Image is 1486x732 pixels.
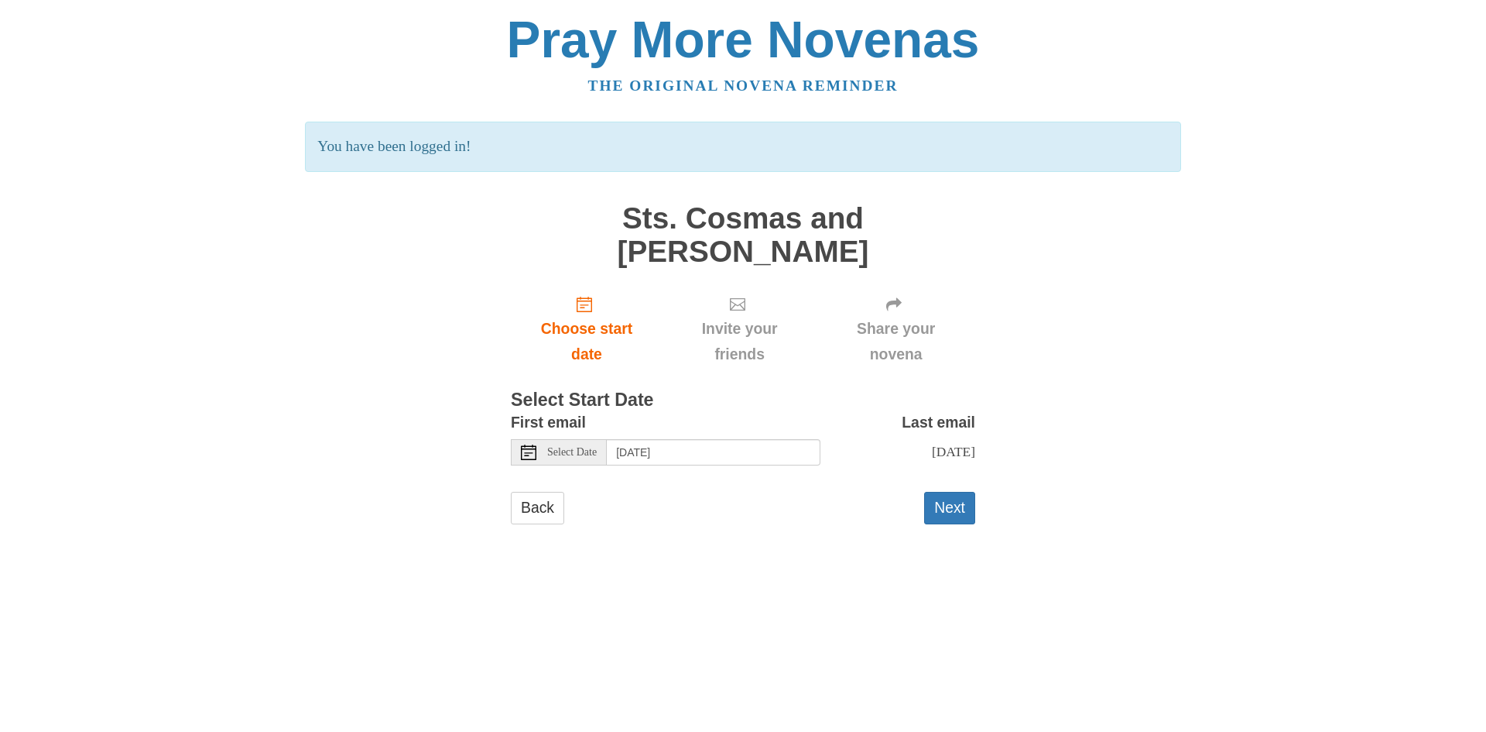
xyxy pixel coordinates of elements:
[526,316,647,367] span: Choose start date
[511,390,975,411] h3: Select Start Date
[511,284,663,376] a: Choose start date
[511,410,586,435] label: First email
[924,492,975,524] button: Next
[511,492,564,524] a: Back
[663,284,817,376] div: Click "Next" to confirm your start date first.
[547,447,597,458] span: Select Date
[305,122,1180,172] p: You have been logged in!
[932,444,975,459] span: [DATE]
[817,284,975,376] div: Click "Next" to confirm your start date first.
[588,77,899,94] a: The original novena reminder
[511,202,975,268] h1: Sts. Cosmas and [PERSON_NAME]
[678,316,801,367] span: Invite your friends
[832,316,960,367] span: Share your novena
[902,410,975,435] label: Last email
[507,11,980,68] a: Pray More Novenas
